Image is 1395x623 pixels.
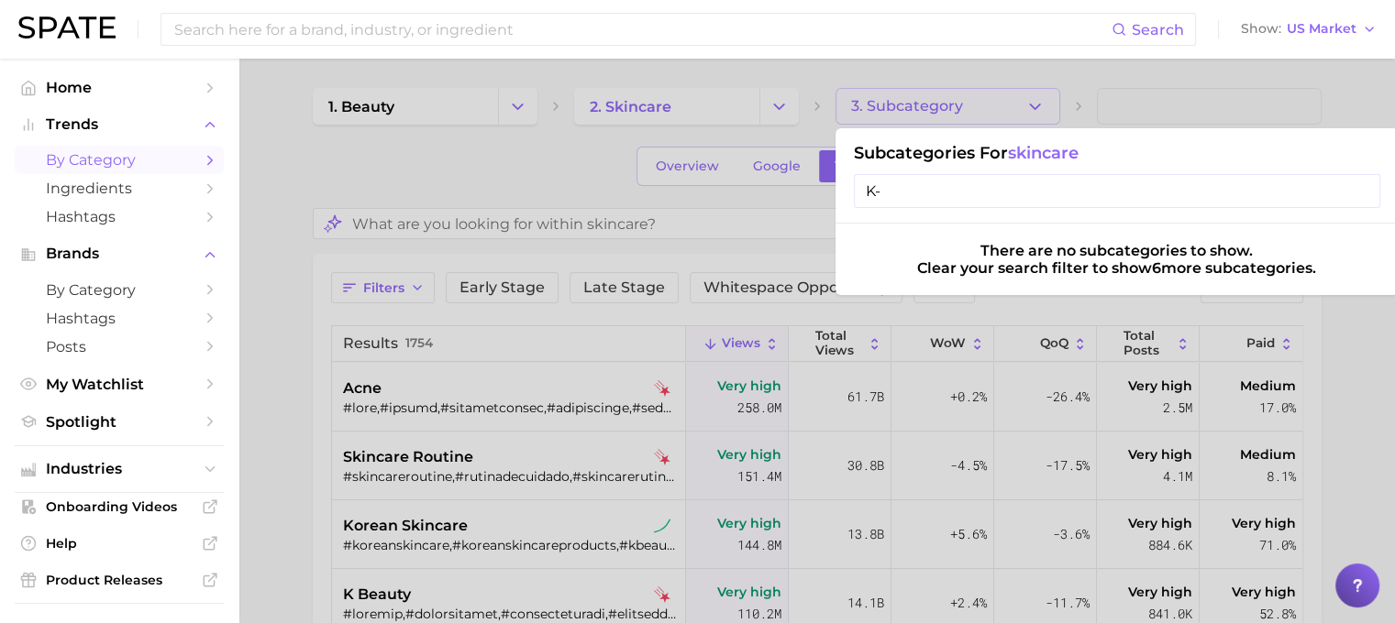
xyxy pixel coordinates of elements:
span: Help [46,535,193,552]
span: by Category [46,281,193,299]
span: Brands [46,246,193,262]
a: Hashtags [15,304,224,333]
div: There are no subcategories to show. [980,242,1253,259]
button: Brands [15,240,224,268]
span: Home [46,79,193,96]
input: Search here for a brand, industry, or ingredient [172,14,1112,45]
a: Spotlight [15,408,224,436]
span: My Watchlist [46,376,193,393]
span: Spotlight [46,413,193,431]
input: Type here a brand, industry or ingredient [854,174,1380,208]
span: Ingredients [46,180,193,197]
span: Search [1132,21,1184,38]
button: Trends [15,111,224,138]
a: Posts [15,333,224,361]
span: US Market [1287,24,1356,34]
span: Hashtags [46,310,193,327]
a: Help [15,530,224,557]
img: SPATE [18,16,116,38]
a: Onboarding Videos [15,493,224,520]
a: by Category [15,276,224,304]
h1: Subcategories for [854,143,1380,163]
span: Show [1241,24,1281,34]
a: Ingredients [15,174,224,202]
span: by Category [46,151,193,169]
span: Product Releases [46,572,193,588]
span: skincare [1008,143,1079,163]
a: My Watchlist [15,370,224,399]
span: Hashtags [46,208,193,225]
a: Home [15,73,224,102]
span: Industries [46,461,193,477]
a: Hashtags [15,202,224,231]
span: Posts [46,338,193,355]
button: ShowUS Market [1236,17,1381,41]
a: Product Releases [15,566,224,594]
a: by Category [15,146,224,174]
div: Clear your search filter to show 6 more subcategories. [917,259,1316,277]
button: Industries [15,455,224,483]
span: Onboarding Videos [46,498,193,515]
span: Trends [46,116,193,133]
